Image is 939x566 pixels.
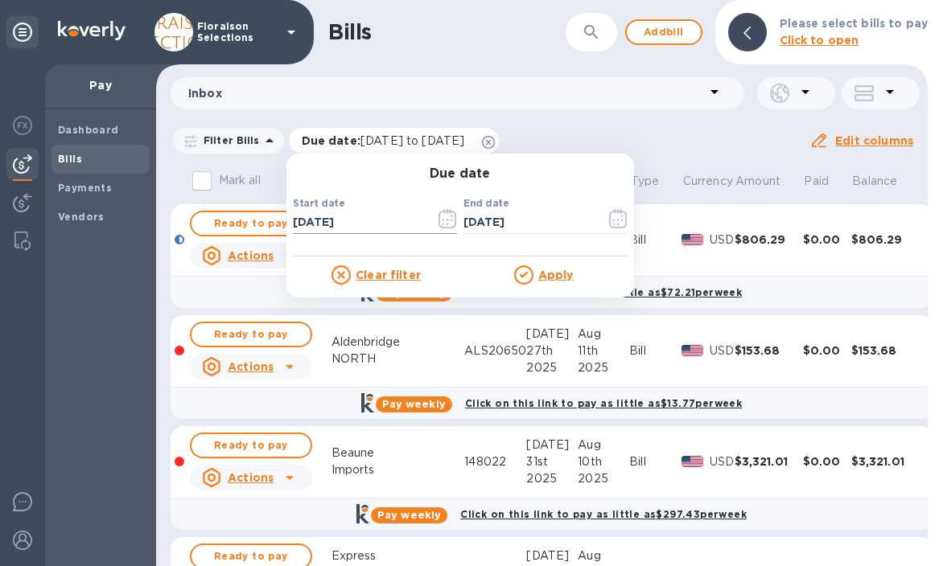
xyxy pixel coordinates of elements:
[578,359,629,376] div: 2025
[332,461,400,478] div: Imports
[332,445,400,461] div: Beaune
[629,453,682,470] div: Bill
[460,508,747,520] b: Click on this link to pay as little as $297.43 per week
[631,173,681,190] span: Type
[204,436,298,455] span: Ready to pay
[289,128,500,154] div: Due date:[DATE] to [DATE]
[328,19,372,45] h1: Bills
[293,199,344,208] label: Start date
[382,398,446,410] b: Pay weekly
[780,34,859,47] b: Click to open
[851,453,920,470] div: $3,321.01
[228,249,274,262] u: Actions
[228,360,274,373] u: Actions
[465,397,742,409] b: Click on this link to pay as little as $13.77 per week
[710,232,735,248] p: USD
[13,116,32,135] img: Foreign exchange
[835,134,913,147] u: Edit columns
[204,214,298,233] span: Ready to pay
[58,21,126,40] img: Logo
[710,453,735,470] p: USD
[804,173,850,190] span: Paid
[58,211,105,223] b: Vendors
[204,547,298,566] span: Ready to pay
[682,456,703,467] img: USD
[578,548,629,564] div: Aug
[332,334,400,351] div: Aldenbridge
[682,345,703,356] img: USD
[780,17,928,30] b: Please select bills to pay
[286,166,634,182] h3: Due date
[578,326,629,342] div: Aug
[526,470,578,487] div: 2025
[631,173,660,190] p: Type
[332,548,400,564] div: Express
[710,342,735,359] p: USD
[735,173,801,190] span: Amount
[851,232,920,248] div: $806.29
[803,232,851,248] div: $0.00
[526,453,578,470] div: 31st
[204,325,298,344] span: Ready to pay
[526,326,578,342] div: [DATE]
[190,211,312,236] button: Ready to pay
[538,269,574,281] u: Apply
[6,16,39,48] div: Unpin categories
[302,133,473,149] p: Due date :
[197,133,260,147] p: Filter Bills
[377,509,441,521] b: Pay weekly
[735,232,803,248] div: $806.29
[682,234,703,245] img: USD
[228,471,274,484] u: Actions
[804,173,829,190] p: Paid
[526,548,578,564] div: [DATE]
[629,342,682,359] div: Bill
[735,453,803,470] div: $3,321.01
[629,232,682,248] div: Bill
[360,134,464,147] span: [DATE] to [DATE]
[465,286,742,298] b: Click on this link to pay as little as $72.21 per week
[188,85,705,101] p: Inbox
[803,453,851,470] div: $0.00
[219,172,261,189] p: Mark all
[735,342,803,359] div: $153.68
[803,342,851,359] div: $0.00
[578,437,629,453] div: Aug
[464,453,526,470] div: 148022
[578,470,629,487] div: 2025
[683,173,733,190] p: Currency
[190,433,312,458] button: Ready to pay
[578,453,629,470] div: 10th
[58,124,119,136] b: Dashboard
[851,342,920,359] div: $153.68
[578,342,629,359] div: 11th
[526,342,578,359] div: 27th
[58,182,112,194] b: Payments
[526,437,578,453] div: [DATE]
[332,351,400,367] div: NORTH
[463,199,509,208] label: End date
[190,322,312,347] button: Ready to pay
[640,23,688,42] span: Add bill
[58,77,143,93] p: Pay
[625,19,702,45] button: Addbill
[197,21,278,43] p: Floraison Selections
[852,173,918,190] span: Balance
[58,153,82,165] b: Bills
[735,173,780,190] p: Amount
[356,269,421,281] u: Clear filter
[852,173,897,190] p: Balance
[464,342,526,359] div: ALS20650
[526,359,578,376] div: 2025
